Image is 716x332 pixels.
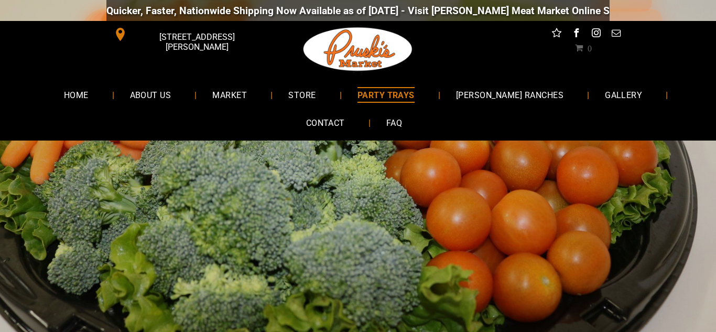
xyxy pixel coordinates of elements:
a: email [610,26,623,42]
a: facebook [570,26,583,42]
a: Social network [550,26,563,42]
a: HOME [48,81,104,109]
span: [STREET_ADDRESS][PERSON_NAME] [129,27,265,57]
a: [STREET_ADDRESS][PERSON_NAME] [106,26,267,42]
a: ABOUT US [114,81,187,109]
a: STORE [273,81,331,109]
a: instagram [590,26,603,42]
a: FAQ [371,109,418,137]
a: PARTY TRAYS [342,81,430,109]
a: GALLERY [589,81,658,109]
img: Pruski-s+Market+HQ+Logo2-1920w.png [301,21,415,78]
a: CONTACT [290,109,361,137]
span: 0 [588,44,592,52]
a: [PERSON_NAME] RANCHES [440,81,579,109]
a: MARKET [197,81,263,109]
